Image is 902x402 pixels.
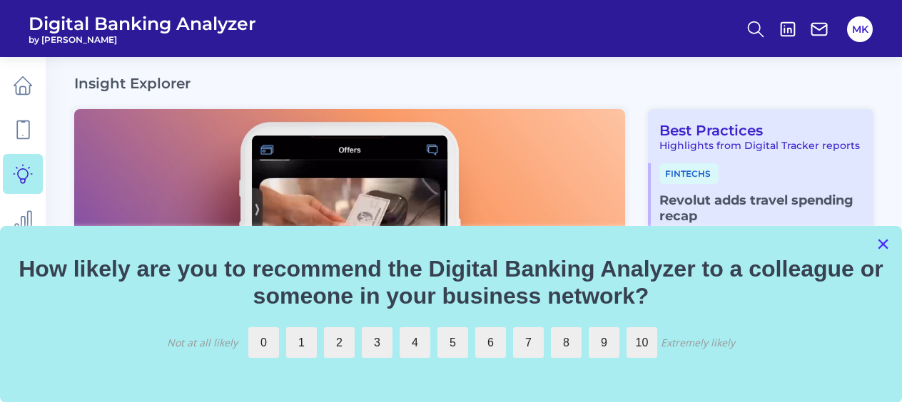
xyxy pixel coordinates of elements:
a: Best Practices [648,122,763,139]
button: Close [876,232,890,255]
a: Revolut adds travel spending recap​ [659,192,862,224]
p: How likely are you to recommend the Digital Banking Analyzer to a colleague or someone in your bu... [18,255,884,310]
span: Fintechs [659,163,719,184]
div: Extremely likely [661,336,735,349]
span: by [PERSON_NAME] [29,34,256,45]
div: Not at all likely [167,336,238,349]
label: 10 [627,327,657,358]
label: 5 [437,327,468,358]
label: 8 [551,327,582,358]
label: 0 [248,327,279,358]
h2: Insight Explorer [74,75,191,92]
label: 4 [400,327,430,358]
label: 9 [589,327,619,358]
label: 6 [475,327,506,358]
label: 1 [286,327,317,358]
label: 3 [362,327,392,358]
label: 7 [513,327,544,358]
span: Digital Banking Analyzer [29,13,256,34]
div: Highlights from Digital Tracker reports [648,139,862,152]
button: MK [847,16,873,42]
label: 2 [324,327,355,358]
